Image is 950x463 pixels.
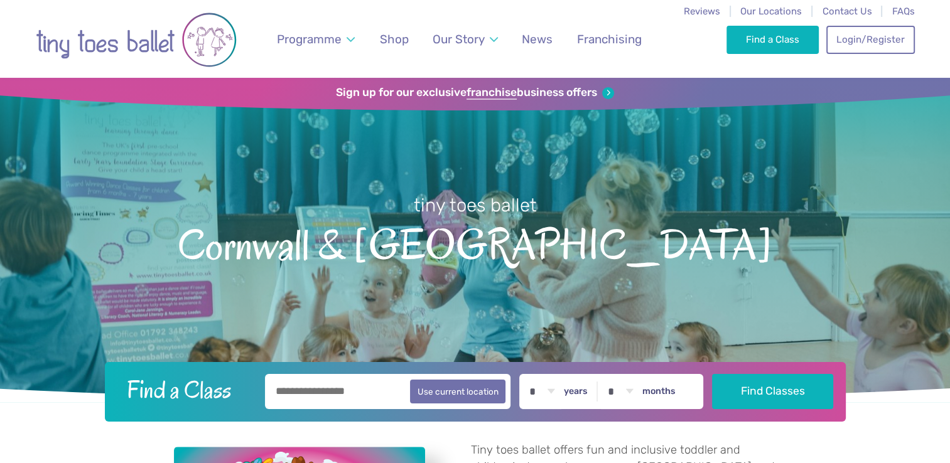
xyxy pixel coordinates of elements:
[414,194,537,216] small: tiny toes ballet
[826,26,914,53] a: Login/Register
[684,6,720,17] a: Reviews
[336,86,614,100] a: Sign up for our exclusivefranchisebusiness offers
[642,386,676,397] label: months
[822,6,872,17] a: Contact Us
[117,374,256,405] h2: Find a Class
[467,86,517,100] strong: franchise
[374,24,414,54] a: Shop
[271,24,360,54] a: Programme
[740,6,802,17] a: Our Locations
[426,24,504,54] a: Our Story
[522,32,553,46] span: News
[36,8,237,72] img: tiny toes ballet
[433,32,485,46] span: Our Story
[892,6,915,17] a: FAQs
[712,374,833,409] button: Find Classes
[516,24,559,54] a: News
[410,380,506,403] button: Use current location
[571,24,647,54] a: Franchising
[577,32,642,46] span: Franchising
[380,32,409,46] span: Shop
[726,26,819,53] a: Find a Class
[22,218,928,269] span: Cornwall & [GEOGRAPHIC_DATA]
[277,32,342,46] span: Programme
[564,386,588,397] label: years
